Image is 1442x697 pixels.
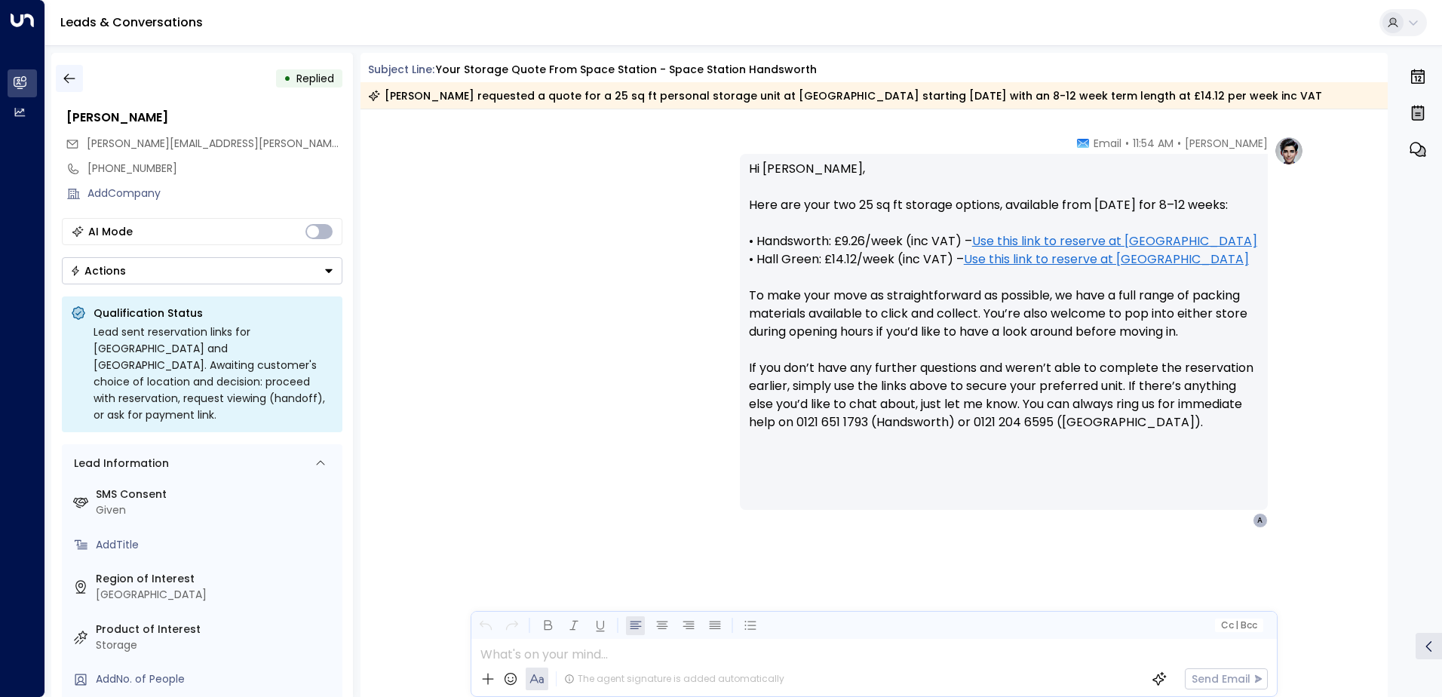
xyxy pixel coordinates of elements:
a: Use this link to reserve at [GEOGRAPHIC_DATA] [972,232,1257,250]
span: [PERSON_NAME][EMAIL_ADDRESS][PERSON_NAME][DOMAIN_NAME] [87,136,427,151]
span: • [1177,136,1181,151]
span: • [1125,136,1129,151]
span: Replied [296,71,334,86]
span: | [1235,620,1238,631]
div: AI Mode [88,224,133,239]
div: [PERSON_NAME] [66,109,342,127]
button: Cc|Bcc [1214,619,1263,633]
p: Qualification Status [94,306,333,321]
div: [PHONE_NUMBER] [87,161,342,177]
span: [PERSON_NAME] [1185,136,1268,151]
label: SMS Consent [96,487,336,502]
div: Lead sent reservation links for [GEOGRAPHIC_DATA] and [GEOGRAPHIC_DATA]. Awaiting customer's choi... [94,324,333,423]
div: [PERSON_NAME] requested a quote for a 25 sq ft personal storage unit at [GEOGRAPHIC_DATA] startin... [368,88,1322,103]
span: aaron.ahmed.cbk333@gmail.com [87,136,342,152]
div: The agent signature is added automatically [564,672,784,686]
a: Leads & Conversations [60,14,203,31]
div: Your storage quote from Space Station - Space Station Handsworth [436,62,817,78]
button: Actions [62,257,342,284]
div: AddCompany [87,186,342,201]
span: Cc Bcc [1220,620,1256,631]
div: Actions [70,264,126,278]
img: profile-logo.png [1274,136,1304,166]
button: Undo [476,616,495,635]
span: 11:54 AM [1133,136,1174,151]
span: Subject Line: [368,62,434,77]
div: Button group with a nested menu [62,257,342,284]
label: Product of Interest [96,622,336,637]
div: • [284,65,291,92]
div: AddTitle [96,537,336,553]
a: Use this link to reserve at [GEOGRAPHIC_DATA] [964,250,1249,269]
span: Email [1094,136,1121,151]
div: [GEOGRAPHIC_DATA] [96,587,336,603]
label: Region of Interest [96,571,336,587]
div: Lead Information [69,456,169,471]
button: Redo [502,616,521,635]
div: AddNo. of People [96,671,336,687]
div: Given [96,502,336,518]
div: A [1253,513,1268,528]
p: Hi [PERSON_NAME], Here are your two 25 sq ft storage options, available from [DATE] for 8–12 week... [749,160,1259,450]
div: Storage [96,637,336,653]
